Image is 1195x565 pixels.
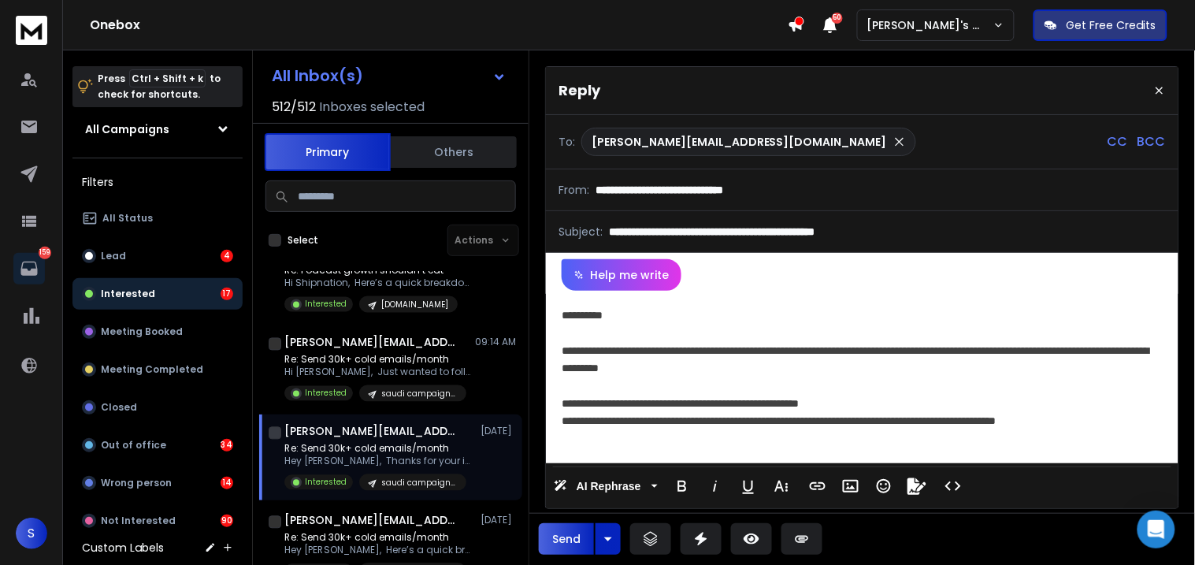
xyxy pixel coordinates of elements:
h3: Custom Labels [82,540,164,556]
button: All Status [72,203,243,234]
label: Select [288,234,318,247]
button: All Inbox(s) [259,60,519,91]
span: AI Rephrase [573,480,644,493]
button: Help me write [562,259,681,291]
div: 4 [221,250,233,262]
button: Primary [265,133,391,171]
button: Bold (Ctrl+B) [667,470,697,502]
p: 159 [39,247,51,259]
button: S [16,518,47,549]
p: Lead [101,250,126,262]
button: Get Free Credits [1034,9,1167,41]
button: Meeting Booked [72,316,243,348]
p: Meeting Booked [101,325,183,338]
h1: [PERSON_NAME][EMAIL_ADDRESS][DOMAIN_NAME] [284,424,458,440]
button: AI Rephrase [551,470,661,502]
button: Code View [938,470,968,502]
p: To: [559,134,575,150]
p: Meeting Completed [101,363,203,376]
p: Not Interested [101,515,176,527]
p: [DOMAIN_NAME] [381,299,448,311]
p: [DATE] [481,426,516,438]
p: saudi campaign HealDNS [381,388,457,400]
p: Reply [559,80,600,102]
div: 90 [221,515,233,527]
p: Re: Send 30k+ cold emails/month [284,443,473,455]
p: Re: Send 30k+ cold emails/month [284,354,473,366]
button: Italic (Ctrl+I) [700,470,730,502]
button: Send [539,523,594,555]
p: Subject: [559,224,603,240]
button: All Campaigns [72,113,243,145]
p: Closed [101,401,137,414]
h1: [PERSON_NAME][EMAIL_ADDRESS][DOMAIN_NAME] [284,513,458,529]
button: Underline (Ctrl+U) [733,470,763,502]
h3: Inboxes selected [319,98,425,117]
p: Wrong person [101,477,172,489]
p: [DATE] [481,515,516,527]
a: 159 [13,253,45,284]
p: Interested [305,477,347,489]
p: 09:14 AM [475,336,516,349]
button: Not Interested90 [72,505,243,537]
p: Get Free Credits [1067,17,1156,33]
h3: Filters [72,171,243,193]
p: Hey [PERSON_NAME], Thanks for your interest! Here’s [284,455,473,468]
img: logo [16,16,47,45]
div: 17 [221,288,233,300]
div: 14 [221,477,233,489]
h1: All Inbox(s) [272,68,363,84]
span: 512 / 512 [272,98,316,117]
button: Insert Link (Ctrl+K) [803,470,833,502]
p: Hi [PERSON_NAME], Just wanted to follow [284,366,473,379]
div: Open Intercom Messenger [1137,511,1175,548]
div: 34 [221,439,233,452]
p: Hey [PERSON_NAME], Here’s a quick breakdown [284,545,473,557]
button: Meeting Completed [72,354,243,385]
p: Interested [101,288,155,300]
p: Re: Send 30k+ cold emails/month [284,532,473,545]
p: BCC [1137,132,1166,151]
p: Press to check for shortcuts. [98,71,221,102]
span: 50 [832,13,843,24]
p: CC [1108,132,1128,151]
p: All Status [102,212,153,225]
span: Ctrl + Shift + k [129,69,206,87]
button: Others [391,135,517,169]
h1: Onebox [90,16,788,35]
p: From: [559,182,589,198]
p: Interested [305,299,347,310]
button: Closed [72,392,243,423]
button: Emoticons [869,470,899,502]
button: More Text [766,470,796,502]
p: Hi Shipnation, Here’s a quick breakdown [284,277,473,290]
h1: All Campaigns [85,121,169,137]
p: [PERSON_NAME][EMAIL_ADDRESS][DOMAIN_NAME] [592,134,887,150]
p: Out of office [101,439,166,452]
p: saudi campaign HealDNS [381,478,457,489]
button: Insert Image (Ctrl+P) [836,470,866,502]
button: Lead4 [72,240,243,272]
button: Out of office34 [72,429,243,461]
p: Interested [305,388,347,400]
p: [PERSON_NAME]'s Workspace [867,17,993,33]
h1: [PERSON_NAME][EMAIL_ADDRESS][DOMAIN_NAME] [284,335,458,351]
button: Interested17 [72,278,243,310]
button: Signature [902,470,932,502]
button: Wrong person14 [72,467,243,499]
